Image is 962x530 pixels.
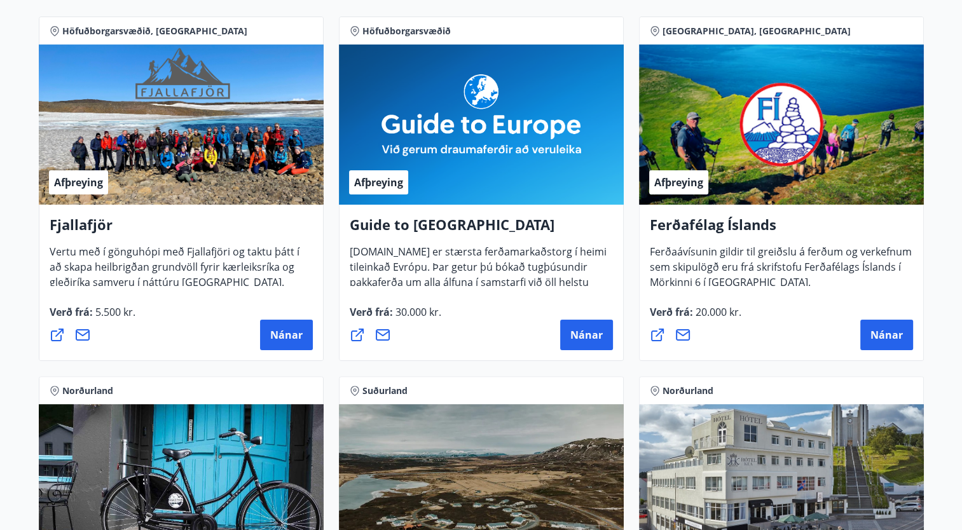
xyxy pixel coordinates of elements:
[650,215,913,244] h4: Ferðafélag Íslands
[560,320,613,350] button: Nánar
[93,305,135,319] span: 5.500 kr.
[54,175,103,189] span: Afþreying
[50,215,313,244] h4: Fjallafjör
[650,305,741,329] span: Verð frá :
[270,328,303,342] span: Nánar
[260,320,313,350] button: Nánar
[362,25,451,37] span: Höfuðborgarsvæðið
[570,328,603,342] span: Nánar
[354,175,403,189] span: Afþreying
[663,384,713,397] span: Norðurland
[663,25,851,37] span: [GEOGRAPHIC_DATA], [GEOGRAPHIC_DATA]
[350,305,441,329] span: Verð frá :
[362,384,408,397] span: Suðurland
[350,215,613,244] h4: Guide to [GEOGRAPHIC_DATA]
[62,384,113,397] span: Norðurland
[62,25,247,37] span: Höfuðborgarsvæðið, [GEOGRAPHIC_DATA]
[393,305,441,319] span: 30.000 kr.
[50,245,299,299] span: Vertu með í gönguhópi með Fjallafjöri og taktu þátt í að skapa heilbrigðan grundvöll fyrir kærlei...
[860,320,913,350] button: Nánar
[50,305,135,329] span: Verð frá :
[350,245,607,330] span: [DOMAIN_NAME] er stærsta ferðamarkaðstorg í heimi tileinkað Evrópu. Þar getur þú bókað tugþúsundi...
[650,245,912,299] span: Ferðaávísunin gildir til greiðslu á ferðum og verkefnum sem skipulögð eru frá skrifstofu Ferðafél...
[870,328,903,342] span: Nánar
[654,175,703,189] span: Afþreying
[693,305,741,319] span: 20.000 kr.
